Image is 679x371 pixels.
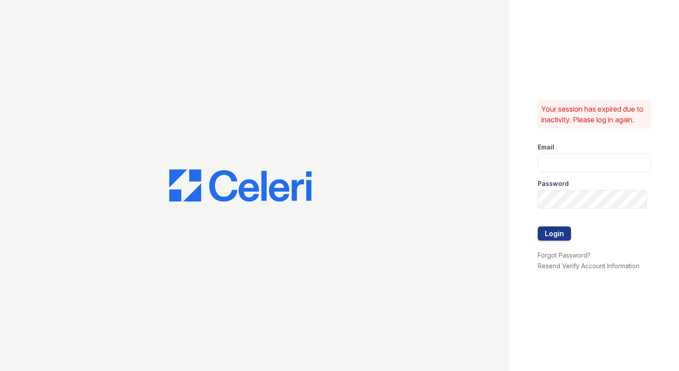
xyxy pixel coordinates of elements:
label: Email [538,143,554,152]
label: Password [538,179,569,188]
button: Login [538,226,571,241]
a: Forgot Password? [538,251,591,259]
a: Resend Verify Account Information [538,262,639,270]
img: CE_Logo_Blue-a8612792a0a2168367f1c8372b55b34899dd931a85d93a1a3d3e32e68fde9ad4.png [169,169,312,202]
p: Your session has expired due to inactivity. Please log in again. [541,104,647,125]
